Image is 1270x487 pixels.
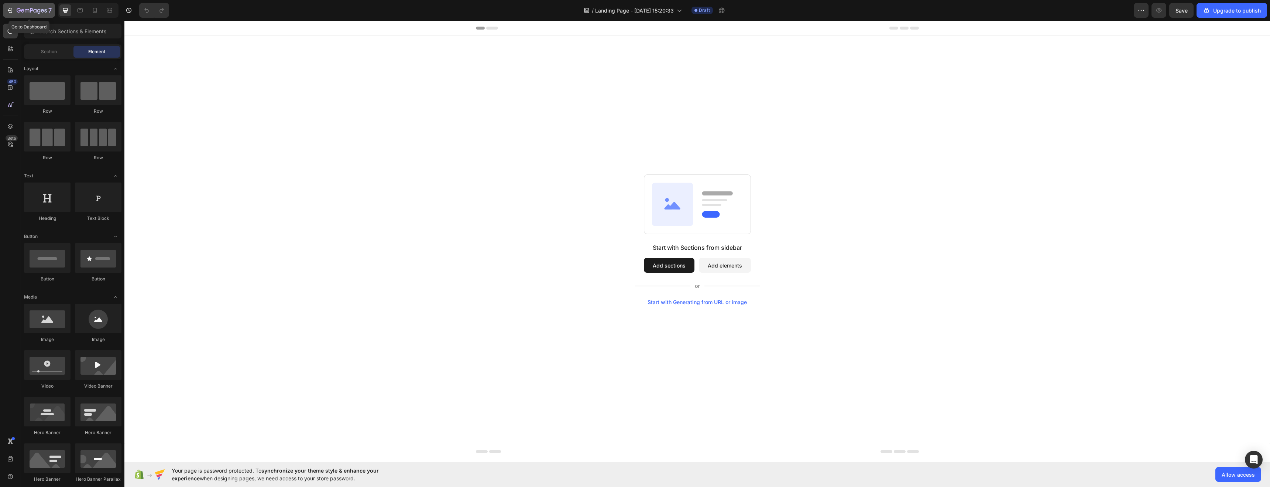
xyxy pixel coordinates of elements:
div: Row [75,154,121,161]
span: Toggle open [110,170,121,182]
button: Allow access [1215,467,1261,482]
div: Video [24,383,71,389]
button: 7 [3,3,55,18]
iframe: Design area [124,21,1270,462]
span: Toggle open [110,63,121,75]
span: Layout [24,65,38,72]
span: synchronize your theme style & enhance your experience [172,467,379,481]
span: Text [24,173,33,179]
span: Save [1175,7,1188,14]
span: Element [88,48,105,55]
span: Media [24,294,37,300]
p: 7 [48,6,52,15]
button: Add sections [519,237,570,252]
span: Toggle open [110,291,121,303]
div: Beta [6,135,18,141]
div: Button [75,276,121,282]
div: Video Banner [75,383,121,389]
div: Row [75,108,121,115]
div: Heading [24,215,71,222]
span: Your page is password protected. To when designing pages, we need access to your store password. [172,467,408,482]
div: Undo/Redo [139,3,169,18]
input: Search Sections & Elements [24,24,121,38]
div: Open Intercom Messenger [1245,451,1263,469]
span: Section [41,48,57,55]
div: Image [24,336,71,343]
div: Row [24,154,71,161]
div: Hero Banner Parallax [75,476,121,483]
span: Draft [699,7,710,14]
span: Allow access [1222,471,1255,479]
div: Text Block [75,215,121,222]
button: Add elements [574,237,627,252]
div: 450 [7,79,18,85]
div: Hero Banner [24,429,71,436]
span: / [592,7,594,14]
span: Button [24,233,38,240]
div: Image [75,336,121,343]
button: Upgrade to publish [1197,3,1267,18]
div: Hero Banner [75,429,121,436]
div: Row [24,108,71,115]
span: Landing Page - [DATE] 15:20:33 [595,7,674,14]
button: Save [1169,3,1194,18]
div: Upgrade to publish [1203,7,1261,14]
div: Start with Sections from sidebar [528,222,618,231]
div: Hero Banner [24,476,71,483]
div: Button [24,276,71,282]
div: Start with Generating from URL or image [523,279,622,285]
span: Toggle open [110,231,121,242]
